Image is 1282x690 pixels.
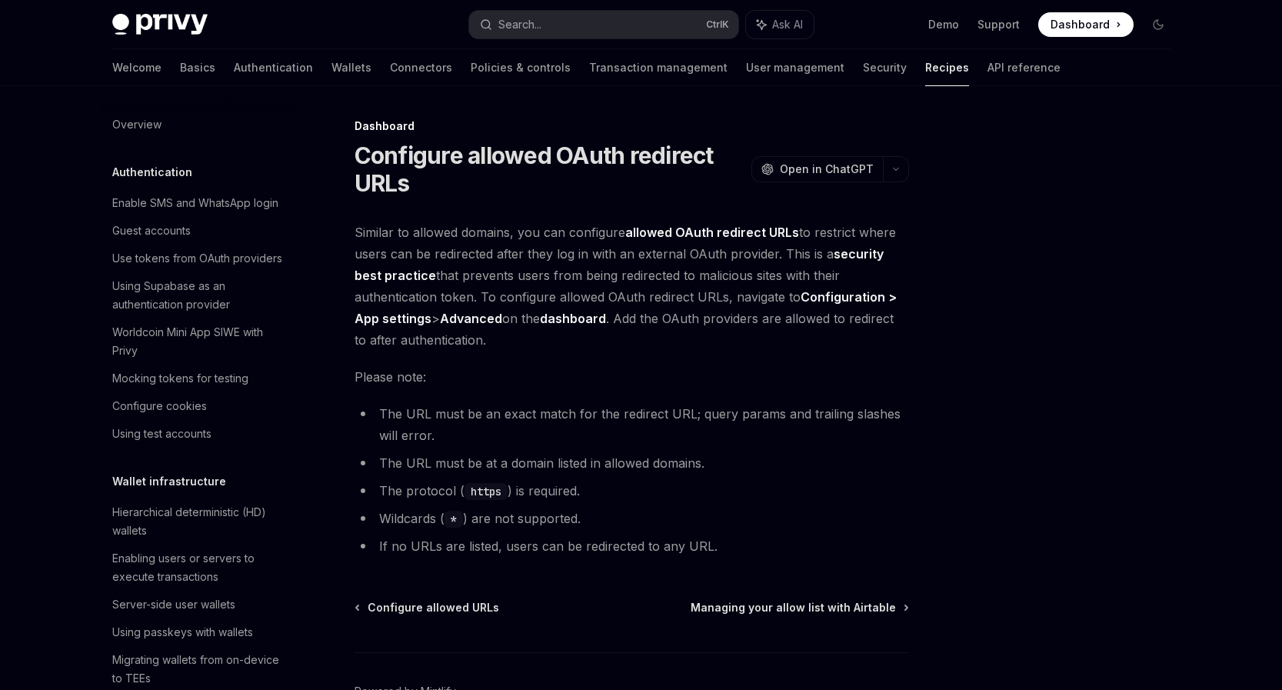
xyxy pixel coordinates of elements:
a: Basics [180,49,215,86]
h1: Configure allowed OAuth redirect URLs [355,142,745,197]
a: Managing your allow list with Airtable [691,600,907,615]
strong: Advanced [440,311,502,326]
div: Enable SMS and WhatsApp login [112,194,278,212]
a: Hierarchical deterministic (HD) wallets [100,498,297,545]
a: Server-side user wallets [100,591,297,618]
span: Ctrl K [706,18,729,31]
a: Mocking tokens for testing [100,365,297,392]
a: dashboard [540,311,606,327]
a: Authentication [234,49,313,86]
li: The URL must be at a domain listed in allowed domains. [355,452,909,474]
li: If no URLs are listed, users can be redirected to any URL. [355,535,909,557]
div: Server-side user wallets [112,595,235,614]
code: https [465,483,508,500]
a: Overview [100,111,297,138]
a: Security [863,49,907,86]
div: Worldcoin Mini App SIWE with Privy [112,323,288,360]
span: Open in ChatGPT [780,162,874,177]
div: Search... [498,15,541,34]
button: Open in ChatGPT [751,156,883,182]
a: Using passkeys with wallets [100,618,297,646]
a: Configure allowed URLs [356,600,499,615]
a: Use tokens from OAuth providers [100,245,297,272]
li: The URL must be an exact match for the redirect URL; query params and trailing slashes will error. [355,403,909,446]
span: Dashboard [1051,17,1110,32]
div: Mocking tokens for testing [112,369,248,388]
div: Dashboard [355,118,909,134]
span: Similar to allowed domains, you can configure to restrict where users can be redirected after the... [355,222,909,351]
div: Use tokens from OAuth providers [112,249,282,268]
div: Overview [112,115,161,134]
a: Configure cookies [100,392,297,420]
strong: allowed OAuth redirect URLs [625,225,799,240]
div: Migrating wallets from on-device to TEEs [112,651,288,688]
div: Enabling users or servers to execute transactions [112,549,288,586]
a: Connectors [390,49,452,86]
span: Please note: [355,366,909,388]
span: Configure allowed URLs [368,600,499,615]
a: Policies & controls [471,49,571,86]
div: Using passkeys with wallets [112,623,253,642]
span: Managing your allow list with Airtable [691,600,896,615]
div: Hierarchical deterministic (HD) wallets [112,503,288,540]
div: Using Supabase as an authentication provider [112,277,288,314]
a: API reference [987,49,1061,86]
button: Search...CtrlK [469,11,738,38]
div: Guest accounts [112,222,191,240]
a: Using Supabase as an authentication provider [100,272,297,318]
h5: Wallet infrastructure [112,472,226,491]
a: Transaction management [589,49,728,86]
a: Enabling users or servers to execute transactions [100,545,297,591]
a: Wallets [331,49,371,86]
button: Ask AI [746,11,814,38]
a: Guest accounts [100,217,297,245]
a: Worldcoin Mini App SIWE with Privy [100,318,297,365]
a: Welcome [112,49,161,86]
div: Configure cookies [112,397,207,415]
div: Using test accounts [112,425,211,443]
img: dark logo [112,14,208,35]
li: The protocol ( ) is required. [355,480,909,502]
a: Using test accounts [100,420,297,448]
li: Wildcards ( ) are not supported. [355,508,909,529]
strong: security best practice [355,246,884,283]
a: Support [977,17,1020,32]
a: Demo [928,17,959,32]
h5: Authentication [112,163,192,182]
span: Ask AI [772,17,803,32]
a: Dashboard [1038,12,1134,37]
button: Toggle dark mode [1146,12,1170,37]
a: Enable SMS and WhatsApp login [100,189,297,217]
a: Recipes [925,49,969,86]
a: User management [746,49,844,86]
